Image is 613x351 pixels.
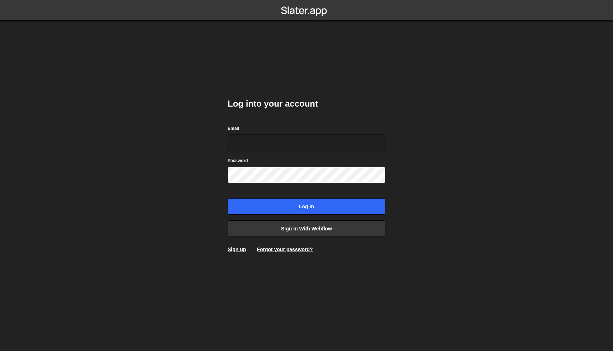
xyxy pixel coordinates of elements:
[228,198,385,215] input: Log in
[228,125,239,132] label: Email
[257,247,313,252] a: Forgot your password?
[228,220,385,237] a: Sign in with Webflow
[228,157,248,164] label: Password
[228,247,246,252] a: Sign up
[228,98,385,109] h2: Log into your account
